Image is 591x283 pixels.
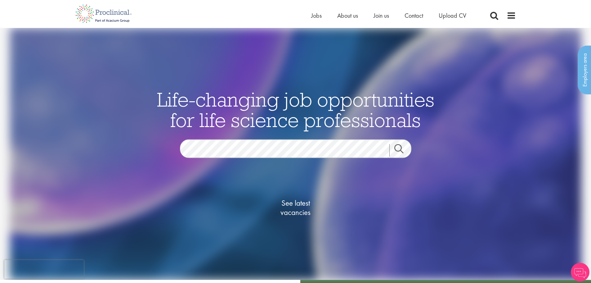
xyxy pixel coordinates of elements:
[374,11,389,20] a: Join us
[389,144,416,157] a: Job search submit button
[571,263,589,281] img: Chatbot
[337,11,358,20] a: About us
[439,11,466,20] a: Upload CV
[405,11,423,20] a: Contact
[157,87,434,132] span: Life-changing job opportunities for life science professionals
[10,28,581,280] img: candidate home
[311,11,322,20] a: Jobs
[4,260,84,279] iframe: reCAPTCHA
[265,174,327,242] a: See latestvacancies
[265,199,327,217] span: See latest vacancies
